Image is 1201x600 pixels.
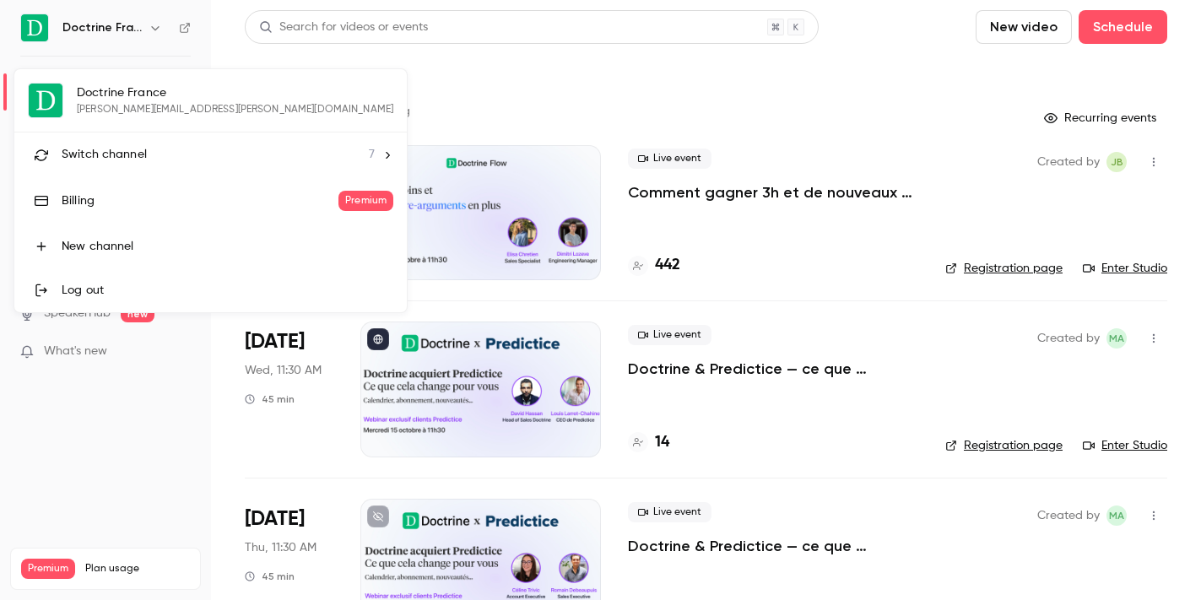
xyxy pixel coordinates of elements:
[62,238,393,255] div: New channel
[369,146,375,164] span: 7
[62,282,393,299] div: Log out
[62,146,147,164] span: Switch channel
[338,191,393,211] span: Premium
[62,192,338,209] div: Billing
